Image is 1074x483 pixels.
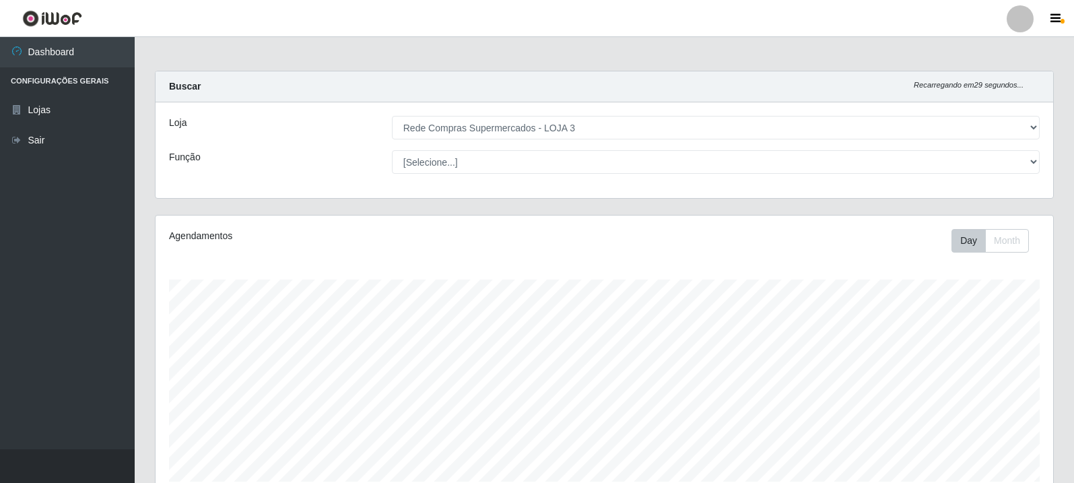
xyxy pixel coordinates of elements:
[169,150,201,164] label: Função
[169,116,187,130] label: Loja
[951,229,1029,253] div: First group
[22,10,82,27] img: CoreUI Logo
[985,229,1029,253] button: Month
[951,229,1040,253] div: Toolbar with button groups
[169,81,201,92] strong: Buscar
[951,229,986,253] button: Day
[914,81,1023,89] i: Recarregando em 29 segundos...
[169,229,520,243] div: Agendamentos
